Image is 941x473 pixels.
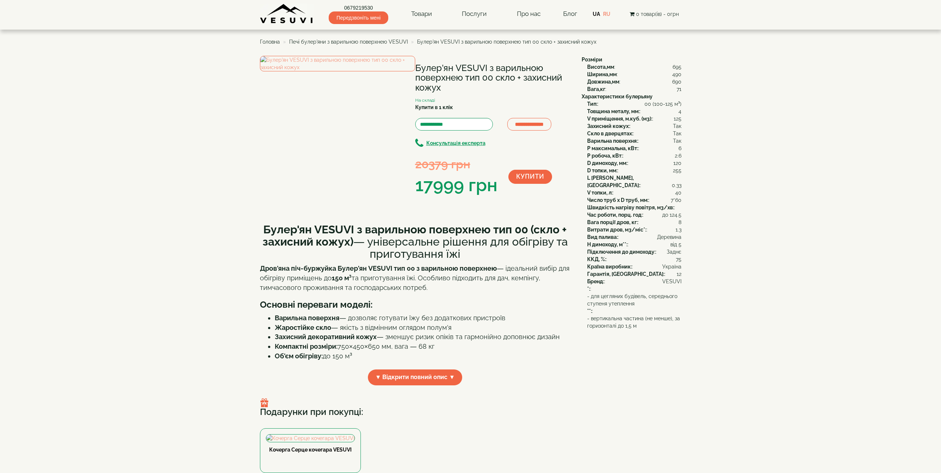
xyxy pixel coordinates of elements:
a: Головна [260,39,280,45]
b: Захисний кожух: [587,123,630,129]
b: Товщина металу, мм: [587,108,640,114]
a: 0679219530 [329,4,388,11]
b: Ширина,мм [587,71,617,77]
b: Розміри [582,57,602,62]
a: Блог [563,10,577,17]
div: : [587,263,681,270]
span: ▼ Відкрити повний опис ▼ [368,369,463,385]
li: до 150 м³ [275,351,571,361]
div: : [587,115,681,122]
a: Булер'ян VESUVI з варильною поверхнею тип 00 скло + захисний кожух [260,56,415,71]
span: - вертикальна частина (не менше), за горизонталі до 1,5 м [587,315,681,330]
div: : [587,85,681,93]
div: : [587,196,681,204]
div: : [587,189,681,196]
img: Кочерга Серце кочегара VESUVI [266,435,355,442]
b: H димоходу, м**: [587,241,627,247]
span: 12 [677,270,681,278]
b: Вид палива: [587,234,618,240]
div: : [587,71,681,78]
span: 4.5 [674,211,681,219]
h1: Булер'ян VESUVI з варильною поверхнею тип 00 скло + захисний кожух [415,63,571,92]
b: Число труб x D труб, мм: [587,197,649,203]
span: 8 [678,219,681,226]
b: Скло в дверцятах: [587,131,633,136]
span: до 12 [662,211,674,219]
div: : [587,278,681,285]
a: Печі булер'яни з варильною поверхнею VESUVI [289,39,408,45]
small: На складі [415,98,435,103]
div: : [587,219,681,226]
b: Варильна поверхня: [587,138,638,144]
span: VESUVI [662,278,681,285]
div: : [587,159,681,167]
li: — зменшує ризик опіків та гармонійно доповнює дизайн [275,332,571,342]
a: Товари [404,6,439,23]
b: P максимальна, кВт: [587,145,638,151]
div: : [587,108,681,115]
img: content [260,4,314,24]
span: Деревина [657,233,681,241]
span: Булер'ян VESUVI з варильною поверхнею тип 00 скло + захисний кожух [417,39,596,45]
b: V топки, л: [587,190,613,196]
div: : [587,122,681,130]
b: Основні переваги моделі: [260,299,373,310]
a: RU [603,11,610,17]
span: від 5 [670,241,681,248]
span: 6 [678,145,681,152]
span: 2.6 [675,152,681,159]
div: 20379 грн [415,156,497,172]
p: — ідеальний вибір для обігріву приміщень до та приготування їжі. Особливо підходить для дач, кемп... [260,264,571,292]
span: 4 [678,108,681,115]
li: — якість з відмінним оглядом полум'я [275,323,571,332]
div: : [587,130,681,137]
div: : [587,100,681,108]
b: Характеристики булерьяну [582,94,653,99]
b: Тип: [587,101,598,107]
div: : [587,63,681,71]
b: Підключення до димоходу: [587,249,656,255]
span: 1.3 [676,226,681,233]
li: 750×450×650 мм, вага — 68 кг [275,342,571,351]
div: : [587,204,681,211]
b: Бренд: [587,278,604,284]
h2: — універсальне рішення для обігріву та приготування їжі [260,223,571,260]
div: : [587,256,681,263]
b: Вага,кг [587,86,605,92]
div: : [587,174,681,189]
span: 125 [674,115,681,122]
strong: 150 м³ [332,274,352,282]
div: : [587,145,681,152]
b: Консультація експерта [426,140,485,146]
span: 690 [672,78,681,85]
span: 120 [673,159,681,167]
b: Висота,мм [587,64,614,70]
span: Передзвоніть мені [329,11,388,24]
span: Заднє [667,248,681,256]
strong: Захисний декоративний кожух [275,333,377,341]
span: Так [673,130,681,137]
span: 490 [672,71,681,78]
span: - для цегляних будівель, середнього ступеня утеплення [587,293,681,307]
div: : [587,167,681,174]
span: 40 [675,189,681,196]
div: : [587,285,681,293]
b: L [PERSON_NAME], [GEOGRAPHIC_DATA]: [587,175,640,188]
span: 0.33 [672,182,681,189]
div: : [587,152,681,159]
a: Кочерга Серце кочегара VESUVI [269,447,352,453]
b: Булер'ян VESUVI з варильною поверхнею тип 00 (скло + захисний кожух) [263,223,567,248]
b: D димоходу, мм: [587,160,627,166]
label: Купити в 1 клік [415,104,453,111]
span: Так [673,122,681,130]
span: Так [673,137,681,145]
strong: Компактні розміри: [275,342,338,350]
strong: Варильна поверхня [275,314,339,322]
b: Швидкість нагріву повітря, м3/хв: [587,205,674,210]
b: Час роботи, порц. год: [587,212,643,218]
span: 71 [677,85,681,93]
strong: Жаростійке скло [275,324,331,331]
strong: Дров'яна піч-буржуйка Булер'ян VESUVI тип 00 з варильною поверхнею [260,264,497,272]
